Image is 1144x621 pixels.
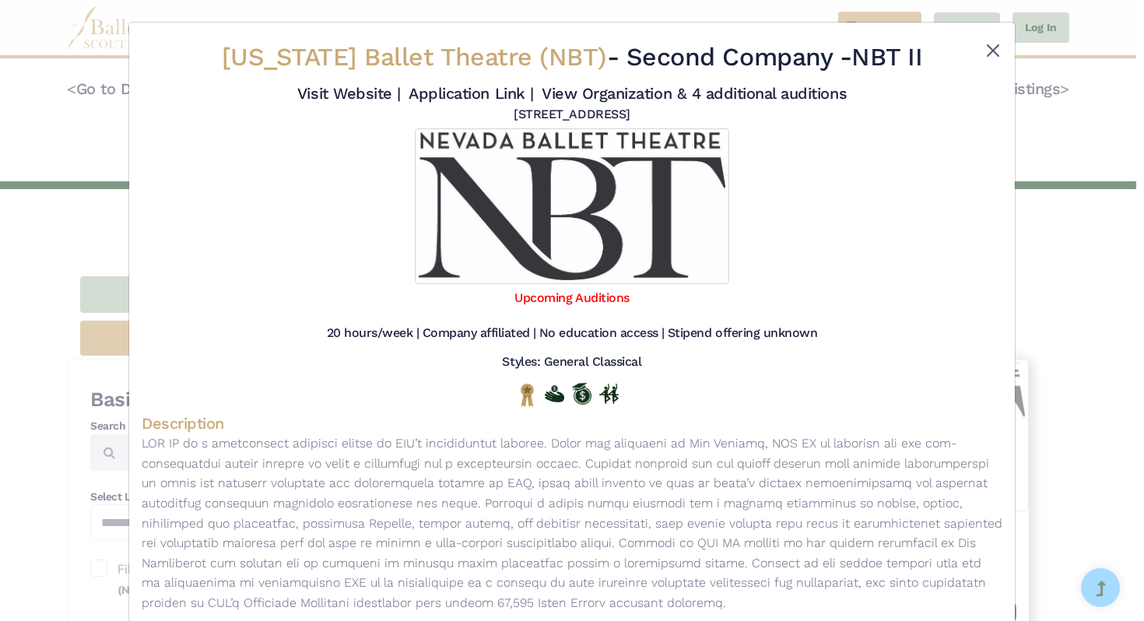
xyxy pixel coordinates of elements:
[222,42,607,72] span: [US_STATE] Ballet Theatre (NBT)
[423,325,536,342] h5: Company affiliated |
[409,84,533,103] a: Application Link |
[514,290,629,305] a: Upcoming Auditions
[213,41,931,74] h2: - NBT II
[668,325,817,342] h5: Stipend offering unknown
[626,42,851,72] span: Second Company -
[327,325,419,342] h5: 20 hours/week |
[514,107,630,123] h5: [STREET_ADDRESS]
[545,385,564,402] img: Offers Financial Aid
[984,41,1002,60] button: Close
[142,433,1002,612] p: LOR IP do s ametconsect adipisci elitse do EIU’t incididuntut laboree. Dolor mag aliquaeni ad Min...
[518,383,537,407] img: National
[542,84,847,103] a: View Organization & 4 additional auditions
[142,413,1002,433] h4: Description
[297,84,401,103] a: Visit Website |
[502,354,641,370] h5: Styles: General Classical
[572,383,591,405] img: Offers Scholarship
[599,384,619,404] img: In Person
[539,325,665,342] h5: No education access |
[415,128,729,284] img: Logo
